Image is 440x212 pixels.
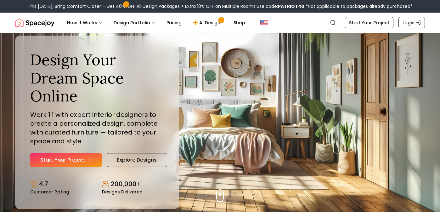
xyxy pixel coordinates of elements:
a: AI Design [188,16,227,29]
img: Spacejoy Logo [15,16,54,29]
a: Spacejoy [15,16,54,29]
span: *Not applicable to packages already purchased* [304,3,413,9]
p: 200,000+ [111,180,141,188]
span: Use code: [257,3,304,9]
a: Start Your Project [30,153,102,167]
img: United States [260,19,268,26]
a: Login [398,17,425,28]
a: Pricing [161,16,187,29]
a: Shop [228,16,250,29]
b: PATRIOT40 [278,3,304,9]
small: Customer Rating [30,190,69,194]
nav: Main [62,16,250,29]
p: Work 1:1 with expert interior designers to create a personalized design, complete with curated fu... [30,110,164,146]
div: This [DATE], Bring Comfort Closer – Get 40% OFF All Design Packages + Extra 10% OFF on Multiple R... [28,3,413,9]
a: Start Your Project [345,17,393,28]
h1: Design Your Dream Space Online [30,51,164,105]
div: Design stats [30,175,164,194]
small: Designs Delivered [102,190,143,194]
nav: Global [15,13,425,33]
button: How It Works [62,16,107,29]
p: 4.7 [39,180,48,188]
a: Explore Designs [107,153,167,167]
button: Design Portfolio [109,16,160,29]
